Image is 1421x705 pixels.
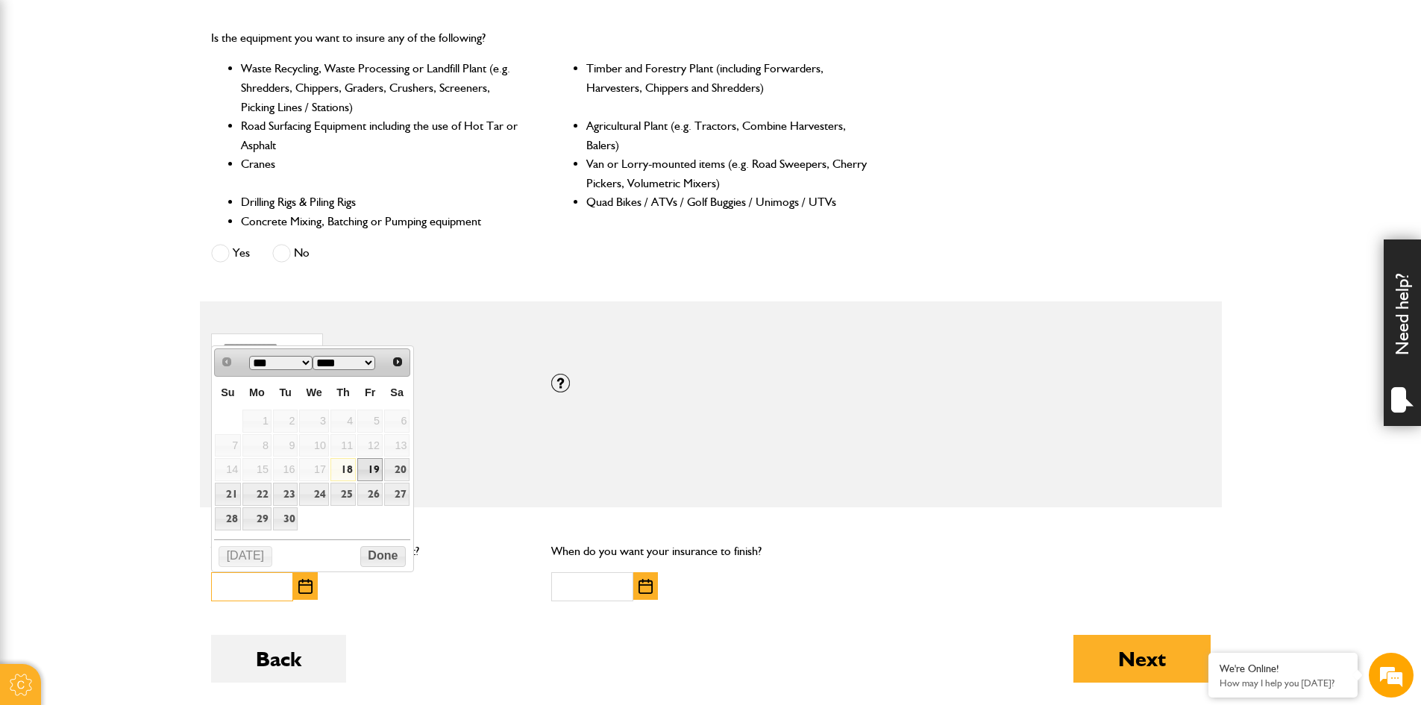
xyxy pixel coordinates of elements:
[215,483,241,506] a: 21
[392,356,404,368] span: Next
[1220,662,1346,675] div: We're Online!
[219,546,272,567] button: [DATE]
[19,226,272,259] input: Enter your phone number
[242,507,272,530] a: 29
[245,7,280,43] div: Minimize live chat window
[357,483,383,506] a: 26
[639,579,653,594] img: Choose date
[241,212,524,231] li: Concrete Mixing, Batching or Pumping equipment
[551,542,870,561] p: When do you want your insurance to finish?
[273,507,298,530] a: 30
[1220,677,1346,689] p: How may I help you today?
[387,351,409,372] a: Next
[273,483,298,506] a: 23
[242,483,272,506] a: 22
[336,386,350,398] span: Thursday
[298,579,313,594] img: Choose date
[19,270,272,447] textarea: Type your message and hit 'Enter'
[299,483,328,506] a: 24
[1384,239,1421,426] div: Need help?
[357,458,383,481] a: 19
[249,386,265,398] span: Monday
[365,386,375,398] span: Friday
[307,386,322,398] span: Wednesday
[390,386,404,398] span: Saturday
[586,59,869,116] li: Timber and Forestry Plant (including Forwarders, Harvesters, Chippers and Shredders)
[241,192,524,212] li: Drilling Rigs & Piling Rigs
[586,192,869,212] li: Quad Bikes / ATVs / Golf Buggies / Unimogs / UTVs
[78,84,251,103] div: Chat with us now
[19,182,272,215] input: Enter your email address
[211,28,870,48] p: Is the equipment you want to insure any of the following?
[25,83,63,104] img: d_20077148190_company_1631870298795_20077148190
[211,244,250,263] label: Yes
[215,507,241,530] a: 28
[211,635,346,683] button: Back
[19,138,272,171] input: Enter your last name
[586,116,869,154] li: Agricultural Plant (e.g. Tractors, Combine Harvesters, Balers)
[203,460,271,480] em: Start Chat
[360,546,406,567] button: Done
[330,458,356,481] a: 18
[241,116,524,154] li: Road Surfacing Equipment including the use of Hot Tar or Asphalt
[1073,635,1211,683] button: Next
[384,458,410,481] a: 20
[241,59,524,116] li: Waste Recycling, Waste Processing or Landfill Plant (e.g. Shredders, Chippers, Graders, Crushers,...
[221,386,234,398] span: Sunday
[330,483,356,506] a: 25
[279,386,292,398] span: Tuesday
[384,483,410,506] a: 27
[586,154,869,192] li: Van or Lorry-mounted items (e.g. Road Sweepers, Cherry Pickers, Volumetric Mixers)
[272,244,310,263] label: No
[241,154,524,192] li: Cranes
